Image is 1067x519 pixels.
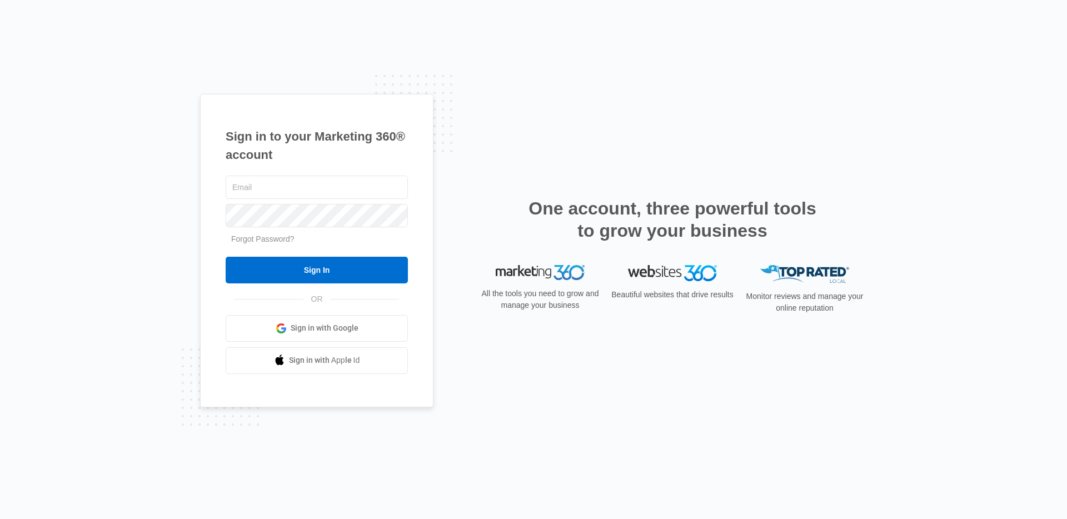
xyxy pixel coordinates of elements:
[289,355,360,366] span: Sign in with Apple Id
[226,176,408,199] input: Email
[525,197,820,242] h2: One account, three powerful tools to grow your business
[478,288,602,311] p: All the tools you need to grow and manage your business
[628,265,717,281] img: Websites 360
[742,291,867,314] p: Monitor reviews and manage your online reputation
[226,257,408,283] input: Sign In
[291,322,358,334] span: Sign in with Google
[226,315,408,342] a: Sign in with Google
[226,127,408,164] h1: Sign in to your Marketing 360® account
[231,234,295,243] a: Forgot Password?
[610,289,735,301] p: Beautiful websites that drive results
[496,265,585,281] img: Marketing 360
[226,347,408,374] a: Sign in with Apple Id
[303,293,331,305] span: OR
[760,265,849,283] img: Top Rated Local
